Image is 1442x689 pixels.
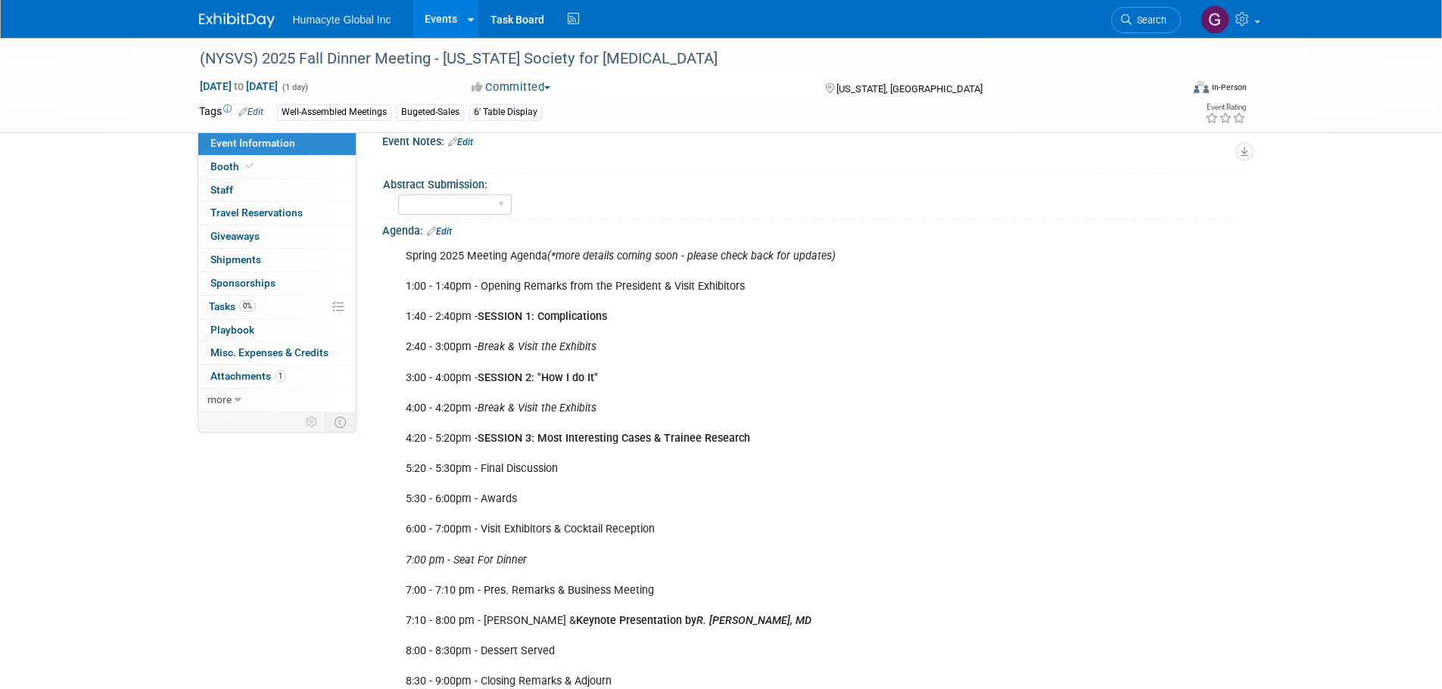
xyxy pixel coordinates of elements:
a: Staff [198,179,356,202]
img: Format-Inperson.png [1194,81,1209,93]
i: Break & Visit the Exhibits [478,340,596,353]
td: Personalize Event Tab Strip [299,412,325,432]
a: Event Information [198,132,356,155]
span: [US_STATE], [GEOGRAPHIC_DATA] [836,83,983,95]
div: Event Format [1092,79,1247,101]
span: Playbook [210,324,254,336]
i: Break & Visit the Exhibits [478,402,596,414]
i: (*more details coming soon - please check back for updates) [547,250,836,262]
div: In-Person [1211,82,1247,93]
span: Sponsorships [210,277,276,289]
div: Event Rating [1205,104,1246,111]
span: to [232,80,246,92]
a: Search [1111,7,1181,33]
a: Playbook [198,319,356,342]
i: R. [PERSON_NAME], MD [696,614,811,627]
div: Agenda: [382,219,1244,239]
b: SESSION 1: Complications [478,310,607,323]
b: Keynote Presentation by [576,614,811,627]
span: Shipments [210,253,261,265]
td: Tags [199,104,263,121]
img: ExhibitDay [199,13,275,28]
a: Travel Reservations [198,202,356,225]
i: 7:00 pm - Seat For Dinner [406,554,527,566]
span: more [207,393,232,405]
span: Search [1132,14,1166,26]
a: Edit [427,226,452,237]
span: (1 day) [281,82,308,92]
a: Booth [198,156,356,178]
span: Attachments [210,370,286,382]
span: Travel Reservations [210,206,303,219]
div: Bugeted-Sales [397,104,464,120]
a: Edit [448,137,473,147]
a: Misc. Expenses & Credits [198,342,356,365]
a: more [198,389,356,411]
a: Shipments [198,249,356,272]
button: Committed [466,79,556,95]
b: SESSION 2: "How I do It" [478,371,598,384]
a: Tasks0% [198,296,356,318]
a: Sponsorships [198,272,356,295]
span: [DATE] [DATE] [199,79,279,93]
a: Attachments1 [198,365,356,388]
span: Staff [210,184,233,196]
span: Tasks [209,300,256,312]
div: Abstract Submission: [383,173,1237,192]
span: Misc. Expenses & Credits [210,346,329,358]
td: Toggle Event Tabs [325,412,356,432]
span: Booth [210,160,257,172]
a: Giveaways [198,225,356,248]
span: Event Information [210,137,295,149]
a: Edit [238,107,263,117]
div: Event Notes: [382,130,1244,150]
div: Well-Assembled Meetings [277,104,391,120]
img: Gina Boraski [1201,5,1229,34]
span: 1 [275,371,286,382]
span: Humacyte Global Inc [293,14,391,26]
div: 6' Table Display [469,104,542,120]
b: SESSION 3: Most Interesting Cases & Trainee Research [478,432,750,445]
span: Giveaways [210,230,260,242]
span: 0% [239,300,256,312]
i: Booth reservation complete [246,162,254,170]
div: (NYSVS) 2025 Fall Dinner Meeting - [US_STATE] Society for [MEDICAL_DATA] [195,45,1158,73]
